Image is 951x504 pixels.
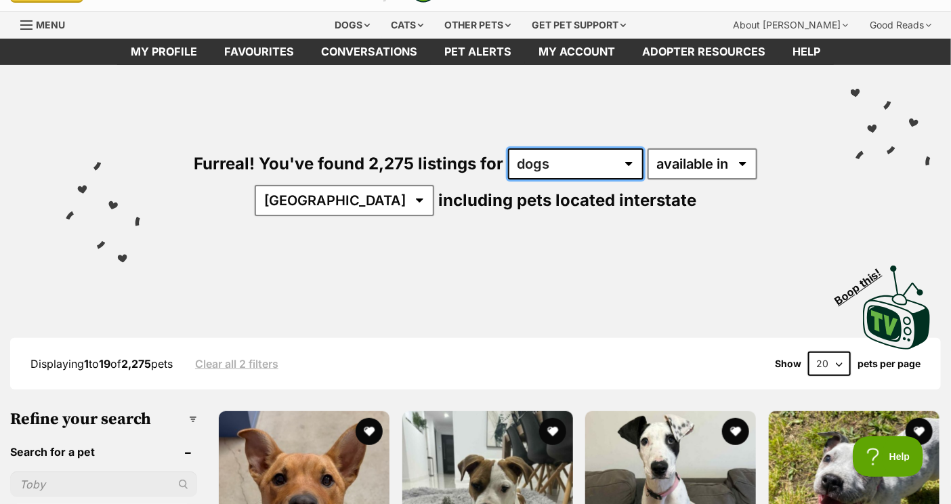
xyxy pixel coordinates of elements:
[629,39,779,65] a: Adopter resources
[20,12,75,36] a: Menu
[853,436,924,477] iframe: Help Scout Beacon - Open
[30,357,173,371] span: Displaying to of pets
[858,358,921,369] label: pets per page
[779,39,834,65] a: Help
[860,12,941,39] div: Good Reads
[10,410,197,429] h3: Refine your search
[723,12,858,39] div: About [PERSON_NAME]
[84,357,89,371] strong: 1
[36,19,65,30] span: Menu
[525,39,629,65] a: My account
[194,154,504,173] span: Furreal! You've found 2,275 listings for
[356,418,383,445] button: favourite
[211,39,308,65] a: Favourites
[863,266,931,350] img: PetRescue TV logo
[436,12,521,39] div: Other pets
[117,39,211,65] a: My profile
[775,358,801,369] span: Show
[832,258,895,307] span: Boop this!
[863,253,931,352] a: Boop this!
[722,418,749,445] button: favourite
[121,357,151,371] strong: 2,275
[438,190,696,210] span: including pets located interstate
[906,418,933,445] button: favourite
[431,39,525,65] a: Pet alerts
[523,12,636,39] div: Get pet support
[382,12,434,39] div: Cats
[326,12,380,39] div: Dogs
[99,357,110,371] strong: 19
[538,418,566,445] button: favourite
[308,39,431,65] a: conversations
[195,358,278,370] a: Clear all 2 filters
[10,446,197,458] header: Search for a pet
[10,471,197,497] input: Toby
